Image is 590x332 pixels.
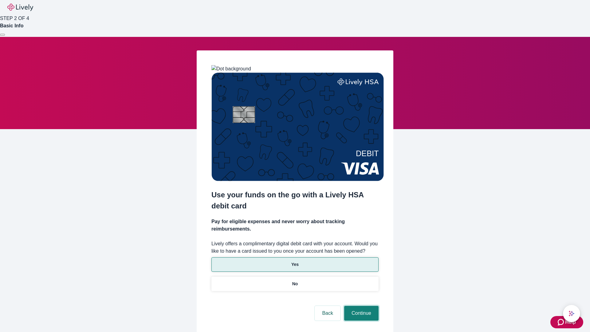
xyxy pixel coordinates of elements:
[211,257,379,272] button: Yes
[291,261,299,268] p: Yes
[292,281,298,287] p: No
[7,4,33,11] img: Lively
[344,306,379,321] button: Continue
[315,306,340,321] button: Back
[211,65,251,73] img: Dot background
[563,305,580,322] button: chat
[211,73,384,181] img: Debit card
[550,316,583,328] button: Zendesk support iconHelp
[211,277,379,291] button: No
[568,310,575,317] svg: Lively AI Assistant
[558,318,565,326] svg: Zendesk support icon
[565,318,576,326] span: Help
[211,240,379,255] label: Lively offers a complimentary digital debit card with your account. Would you like to have a card...
[211,218,379,233] h4: Pay for eligible expenses and never worry about tracking reimbursements.
[211,189,379,211] h2: Use your funds on the go with a Lively HSA debit card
